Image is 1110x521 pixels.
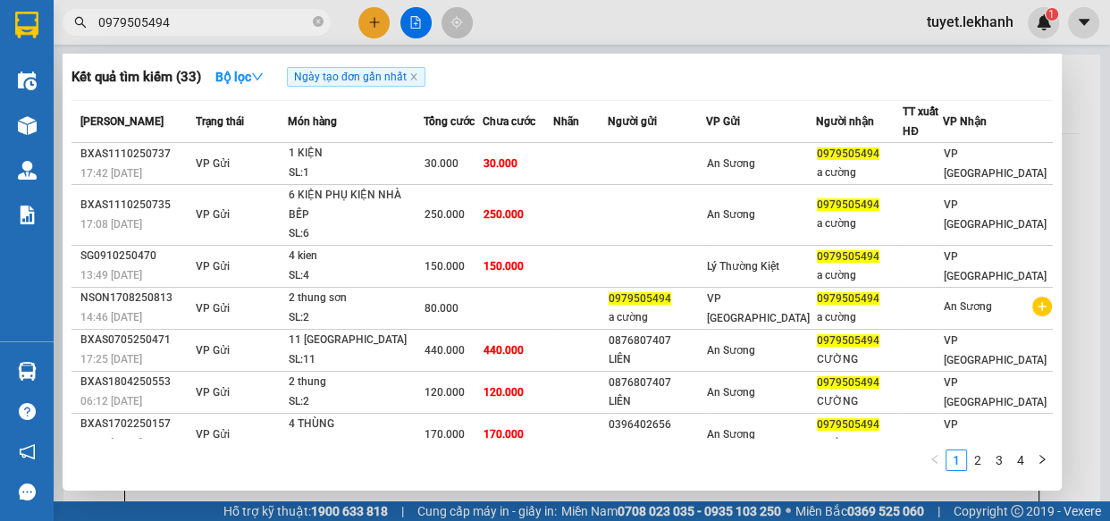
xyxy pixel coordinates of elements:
div: BXAS0705250471 [80,331,190,349]
span: 170.000 [484,428,524,441]
span: plus-circle [1032,297,1052,316]
span: left [929,454,940,465]
div: 1 KIỆN [289,144,423,164]
div: CƯỜNG [817,350,902,369]
span: close-circle [313,16,324,27]
span: VP [GEOGRAPHIC_DATA] [944,147,1047,180]
span: VP Gửi [196,260,230,273]
span: 30.000 [484,157,517,170]
input: Tìm tên, số ĐT hoặc mã đơn [98,13,309,32]
span: VP Gửi [196,302,230,315]
a: 4 [1011,450,1030,470]
span: Chưa cước [483,115,535,128]
span: 0979505494 [817,292,879,305]
span: VP Gửi [196,157,230,170]
div: SL: 2 [289,392,423,412]
li: 1 [946,450,967,471]
button: left [924,450,946,471]
div: nhung [15,37,158,58]
span: 17:25 [DATE] [80,353,142,366]
h3: Kết quả tìm kiếm ( 33 ) [71,68,201,87]
span: VP Gửi [706,115,740,128]
span: VP [GEOGRAPHIC_DATA] [944,250,1047,282]
div: NSON1708250813 [80,289,190,307]
div: BXAS1110250737 [80,145,190,164]
span: 0979505494 [817,418,879,431]
span: TT xuất HĐ [903,105,938,138]
div: a cường [817,214,902,233]
a: 3 [989,450,1009,470]
img: warehouse-icon [18,116,37,135]
span: 170.000 [425,428,465,441]
span: 80.000 [425,302,458,315]
span: 18:51 [DATE] [80,437,142,450]
span: An Sương [707,208,755,221]
span: 30.000 [425,157,458,170]
span: An Sương [707,344,755,357]
span: right [1037,454,1047,465]
div: 4 kien [289,247,423,266]
li: 4 [1010,450,1031,471]
span: search [74,16,87,29]
span: [PERSON_NAME] [80,115,164,128]
div: 11 [GEOGRAPHIC_DATA] [289,331,423,350]
div: 6 KIỆN PHỤ KIỆN NHÀ BẾP [289,186,423,224]
span: Tổng cước [424,115,475,128]
span: An Sương [944,300,992,313]
span: Món hàng [288,115,337,128]
div: SL: 11 [289,350,423,370]
span: 0979505494 [817,198,879,211]
div: 30.000 [13,115,161,137]
span: Lý Thường Kiệt [707,260,779,273]
strong: Bộ lọc [215,70,264,84]
span: notification [19,443,36,460]
span: question-circle [19,403,36,420]
img: warehouse-icon [18,362,37,381]
div: a cường [817,266,902,285]
span: message [19,483,36,500]
span: Trạng thái [196,115,244,128]
span: VP Gửi [196,208,230,221]
a: 1 [946,450,966,470]
div: BXAS1804250553 [80,373,190,391]
div: LIÊN [609,350,705,369]
div: 0396402656 [609,416,705,434]
div: SL: 4 [289,266,423,286]
img: warehouse-icon [18,161,37,180]
div: 0902851552 [15,58,158,83]
span: 14:46 [DATE] [80,311,142,324]
span: 0979505494 [817,250,879,263]
button: Bộ lọcdown [201,63,278,91]
li: Previous Page [924,450,946,471]
div: BXAS1702250157 [80,415,190,433]
span: VP [GEOGRAPHIC_DATA] [944,198,1047,231]
div: CƯỜNG [817,392,902,411]
span: VP Gửi [196,344,230,357]
img: warehouse-icon [18,71,37,90]
img: logo-vxr [15,12,38,38]
span: 150.000 [484,260,524,273]
span: Gửi: [15,17,43,36]
span: close-circle [313,14,324,31]
span: 120.000 [425,386,465,399]
span: VP [GEOGRAPHIC_DATA] [707,292,810,324]
span: close [409,72,418,81]
span: Ngày tạo đơn gần nhất [287,67,425,87]
span: Nhận: [171,17,214,36]
span: 250.000 [484,208,524,221]
div: 0965294268 [171,80,352,105]
span: CR : [13,117,41,136]
span: 06:12 [DATE] [80,395,142,408]
span: VP Nhận [943,115,987,128]
div: VP [GEOGRAPHIC_DATA] [171,15,352,58]
div: hiệp [171,58,352,80]
div: CƯỜNG [817,434,902,453]
div: SL: 4 [289,434,423,454]
div: LIÊN [609,392,705,411]
div: SL: 1 [289,164,423,183]
span: 13:49 [DATE] [80,269,142,282]
span: 0979505494 [609,292,671,305]
div: a cường [609,308,705,327]
span: VP [GEOGRAPHIC_DATA] [944,418,1047,450]
span: 120.000 [484,386,524,399]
